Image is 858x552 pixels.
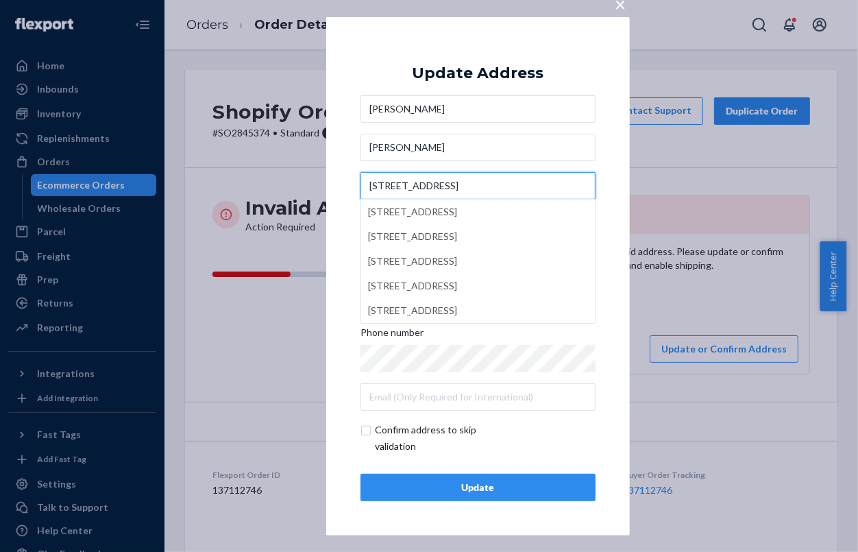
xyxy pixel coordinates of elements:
div: [STREET_ADDRESS] [368,224,588,249]
input: Email (Only Required for International) [360,383,596,411]
input: [STREET_ADDRESS][STREET_ADDRESS][STREET_ADDRESS][STREET_ADDRESS][STREET_ADDRESS] [360,172,596,200]
div: Update Address [413,64,544,81]
div: Update [372,481,584,494]
div: [STREET_ADDRESS] [368,298,588,323]
div: [STREET_ADDRESS] [368,249,588,274]
div: [STREET_ADDRESS] [368,274,588,298]
input: First & Last Name [360,95,596,123]
input: Company Name [360,134,596,161]
button: Update [360,474,596,501]
span: Phone number [360,326,424,345]
div: [STREET_ADDRESS] [368,200,588,224]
